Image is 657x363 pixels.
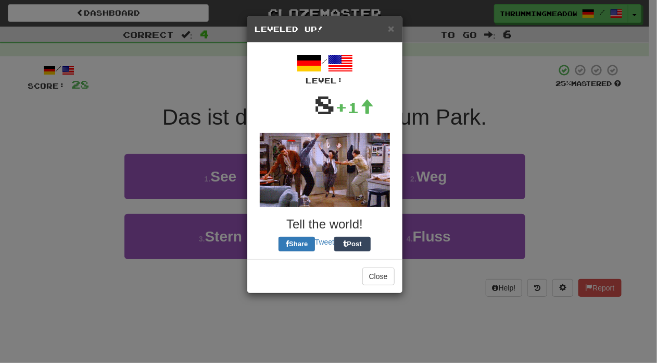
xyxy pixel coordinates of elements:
button: Close [362,268,395,285]
div: +1 [335,97,374,118]
div: Level: [255,76,395,86]
div: / [255,51,395,86]
a: Tweet [315,238,334,246]
button: Post [334,237,371,251]
img: seinfeld-ebe603044fff2fd1d3e1949e7ad7a701fffed037ac3cad15aebc0dce0abf9909.gif [260,133,390,207]
span: × [388,22,394,34]
button: Close [388,23,394,34]
button: Share [279,237,315,251]
div: 8 [314,86,335,123]
h5: Leveled Up! [255,24,395,34]
h3: Tell the world! [255,217,395,231]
